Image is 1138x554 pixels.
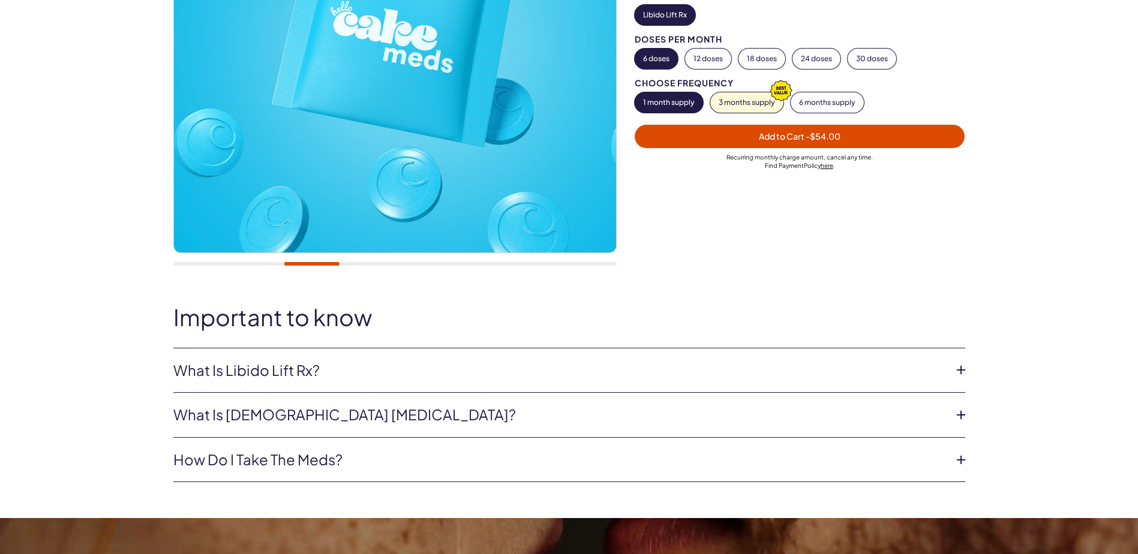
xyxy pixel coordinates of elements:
[635,153,965,170] div: Recurring monthly charge amount , cancel any time. Policy .
[173,450,946,470] a: How do I take the meds?
[759,131,840,141] span: Add to Cart
[173,405,946,425] a: What is [DEMOGRAPHIC_DATA] [MEDICAL_DATA]?
[792,49,840,69] button: 24 doses
[791,92,864,113] button: 6 months supply
[821,162,833,169] a: here
[173,360,946,381] a: What is Libido Lift Rx?
[635,125,965,148] button: Add to Cart -$54.00
[635,5,695,25] button: Libido Lift Rx
[738,49,785,69] button: 18 doses
[710,92,783,113] button: 3 months supply
[806,131,840,141] span: - $54.00
[848,49,896,69] button: 30 doses
[765,162,804,169] span: Find Payment
[635,35,965,44] div: Doses per Month
[635,92,703,113] button: 1 month supply
[635,79,965,88] div: Choose Frequency
[685,49,731,69] button: 12 doses
[635,49,678,69] button: 6 doses
[173,305,965,330] h2: Important to know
